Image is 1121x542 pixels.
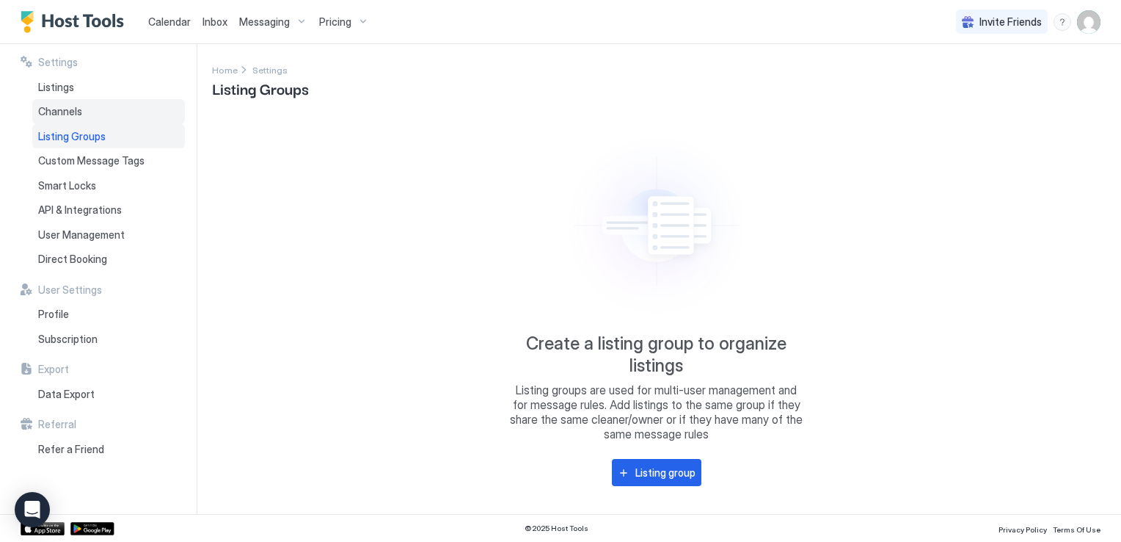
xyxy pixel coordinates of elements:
span: Invite Friends [979,15,1042,29]
a: Listing Groups [32,124,185,149]
span: User Management [38,228,125,242]
a: API & Integrations [32,198,185,223]
a: Terms Of Use [1053,521,1100,536]
div: Breadcrumb [212,62,238,77]
a: Channels [32,99,185,124]
span: Custom Message Tags [38,154,145,167]
span: Listing Groups [212,77,309,99]
a: Smart Locks [32,173,185,198]
a: Data Export [32,382,185,407]
div: User profile [1077,10,1100,34]
span: User Settings [38,283,102,297]
a: Profile [32,302,185,327]
span: Listing groups are used for multi-user management and for message rules. Add listings to the same... [510,383,803,441]
span: Settings [38,56,78,69]
a: Inbox [202,14,227,29]
span: Privacy Policy [998,525,1047,534]
a: App Store [21,522,65,535]
span: © 2025 Host Tools [525,524,588,533]
a: Custom Message Tags [32,148,185,173]
a: Settings [252,62,288,77]
a: Listings [32,75,185,100]
a: Home [212,62,238,77]
span: Create a listing group to organize listings [510,333,803,377]
span: Refer a Friend [38,443,104,456]
span: Messaging [239,15,290,29]
span: Smart Locks [38,179,96,192]
span: Data Export [38,388,95,401]
div: Open Intercom Messenger [15,492,50,527]
a: User Management [32,223,185,247]
span: Listings [38,81,74,94]
span: Subscription [38,333,98,346]
span: Terms Of Use [1053,525,1100,534]
span: Referral [38,418,76,431]
span: API & Integrations [38,203,122,217]
div: menu [1054,13,1071,31]
span: Listing Groups [38,130,106,143]
a: Direct Booking [32,247,185,272]
span: Home [212,65,238,76]
a: Refer a Friend [32,437,185,462]
div: Breadcrumb [252,62,288,77]
span: Calendar [148,15,191,28]
span: Inbox [202,15,227,28]
button: Listing group [612,459,701,486]
div: Listing group [635,465,695,480]
a: Subscription [32,327,185,352]
a: Calendar [148,14,191,29]
span: Settings [252,65,288,76]
span: Export [38,363,69,376]
a: Privacy Policy [998,521,1047,536]
a: Host Tools Logo [21,11,131,33]
span: Pricing [319,15,351,29]
a: Google Play Store [70,522,114,535]
span: Channels [38,105,82,118]
span: Profile [38,308,69,321]
span: Direct Booking [38,253,107,266]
